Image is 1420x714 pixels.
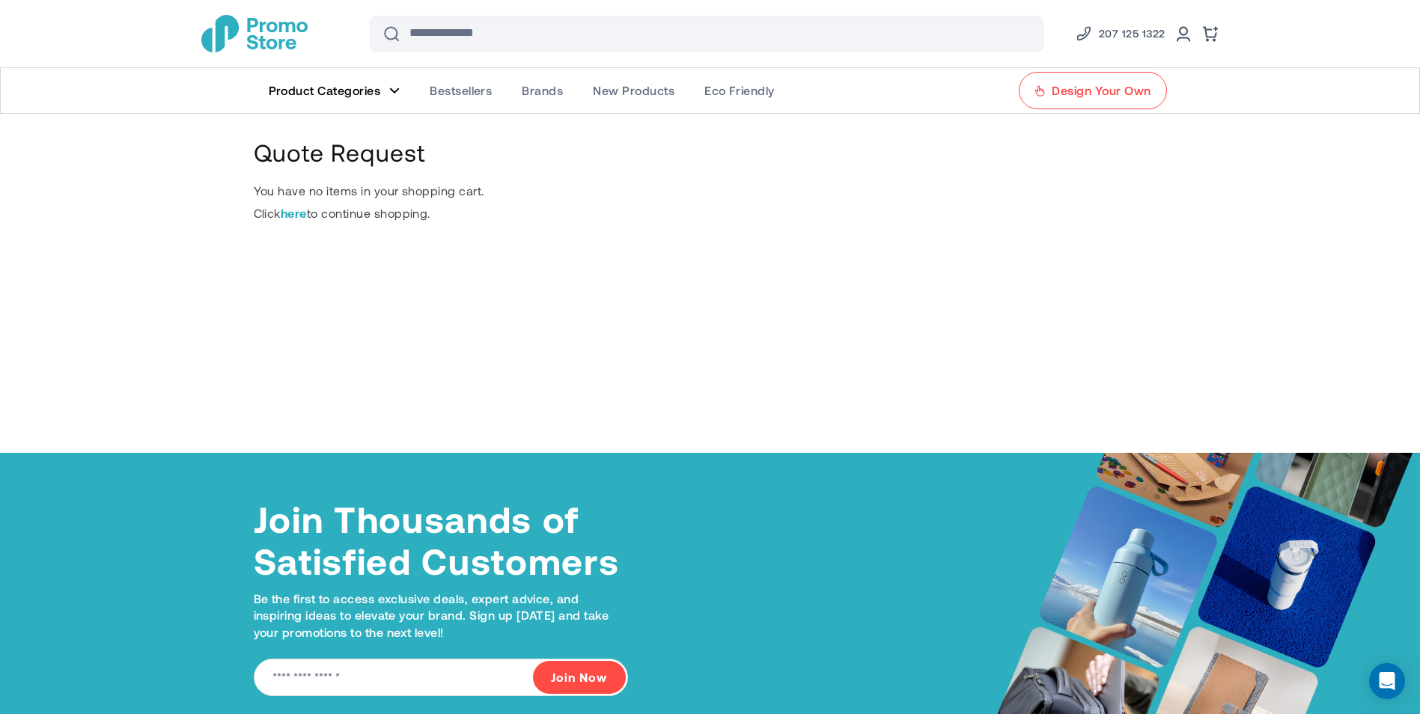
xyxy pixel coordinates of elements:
img: Promotional Merchandise [201,15,308,52]
p: Click to continue shopping. [254,206,1167,221]
a: here [281,206,307,220]
span: Bestsellers [430,83,492,98]
span: 207 125 1322 [1099,25,1165,43]
p: Be the first to access exclusive deals, expert advice, and inspiring ideas to elevate your brand.... [254,591,628,641]
a: store logo [201,15,308,52]
span: Design Your Own [1052,83,1151,98]
button: Join Now [533,661,626,694]
p: You have no items in your shopping cart. [254,183,1167,198]
span: Brands [522,83,563,98]
div: Open Intercom Messenger [1369,663,1405,699]
span: New Products [593,83,674,98]
span: Eco Friendly [704,83,775,98]
h1: Quote Request [254,136,1167,168]
h4: Join Thousands of Satisfied Customers [254,498,628,582]
span: Product Categories [269,83,381,98]
a: Phone [1075,25,1165,43]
